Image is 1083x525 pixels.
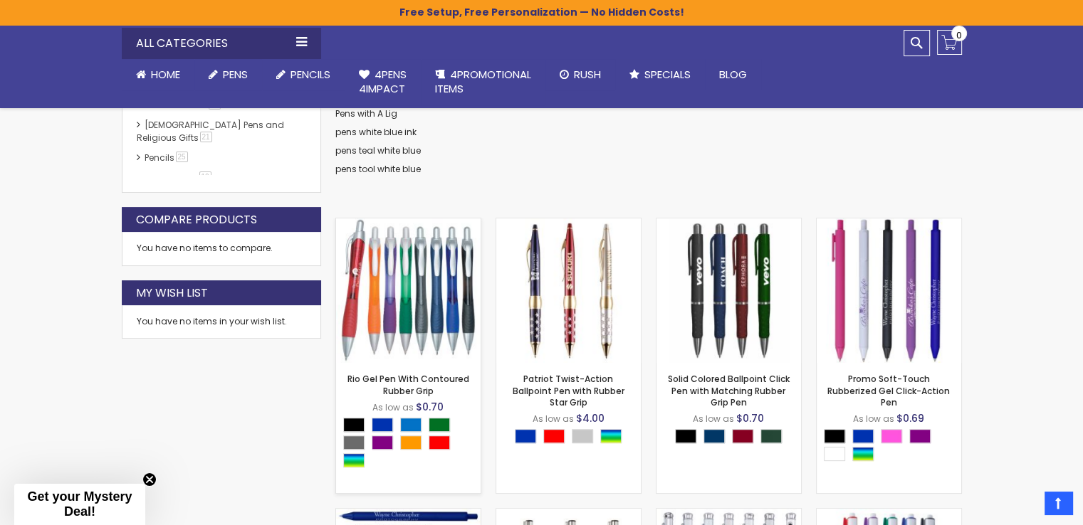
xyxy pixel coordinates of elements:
[122,59,194,90] a: Home
[335,107,397,120] a: Pens with A Lig
[141,99,226,111] a: Bestseller Pens11
[345,59,421,105] a: 4Pens4impact
[136,212,257,228] strong: Compare Products
[545,59,615,90] a: Rush
[644,67,691,82] span: Specials
[853,413,894,425] span: As low as
[572,429,593,443] div: Silver
[335,144,421,157] a: pens teal white blue
[719,67,747,82] span: Blog
[400,435,422,450] div: Orange
[574,67,601,82] span: Rush
[515,429,536,443] div: Blue
[576,411,605,425] span: $4.00
[141,171,216,184] a: hp-featured10
[176,152,188,162] span: 25
[122,232,321,265] div: You have no items to compare.
[429,435,450,450] div: Red
[336,508,481,520] a: Promo Soft-Touch Rubberized Gel Click-Action Pen - Facebook Exclusive Offer
[416,400,444,414] span: $0.70
[817,218,961,363] img: Promo Soft-Touch Rubberized Gel Click-Action Pen
[600,429,622,443] div: Assorted
[496,508,641,520] a: Paradigm Aluminum Ballpoint Click-Action Metal Pen with Rubber Finish
[291,67,330,82] span: Pencils
[336,218,481,363] img: Rio Gel Pen With Contoured Rubber Grip
[533,413,574,425] span: As low as
[736,411,764,425] span: $0.70
[732,429,753,443] div: Burgundy
[429,418,450,432] div: Green
[515,429,629,447] div: Select A Color
[194,59,262,90] a: Pens
[937,30,962,55] a: 0
[817,218,961,230] a: Promo Soft-Touch Rubberized Gel Click-Action Pen
[956,28,962,42] span: 0
[142,472,157,487] button: Close teaser
[896,411,924,425] span: $0.69
[760,429,782,443] div: Hunter Green
[199,171,211,182] span: 10
[400,418,422,432] div: Blue Light
[496,218,641,230] a: Patriot Twist-Action Ballpoint Pen with Rubber Star Grip
[675,429,789,447] div: Select A Color
[421,59,545,105] a: 4PROMOTIONALITEMS
[136,285,208,301] strong: My Wish List
[336,218,481,230] a: Rio Gel Pen With Contoured Rubber Grip
[347,373,469,396] a: Rio Gel Pen With Contoured Rubber Grip
[141,152,193,164] a: Pencils25
[372,418,393,432] div: Blue
[359,67,407,96] span: 4Pens 4impact
[223,67,248,82] span: Pens
[262,59,345,90] a: Pencils
[137,316,306,327] div: You have no items in your wish list.
[343,435,365,450] div: Grey
[151,67,180,82] span: Home
[656,218,801,363] img: Solid Colored Ballpoint Click Pen with Matching Rubber Grip Pen
[335,126,417,138] a: pens white blue ink
[705,59,761,90] a: Blog
[27,489,132,519] span: Get your Mystery Deal!
[675,429,696,443] div: Black
[343,418,481,471] div: Select A Color
[656,218,801,230] a: Solid Colored Ballpoint Click Pen with Matching Rubber Grip Pen
[543,429,565,443] div: Red
[496,218,641,363] img: Patriot Twist-Action Ballpoint Pen with Rubber Star Grip
[513,373,624,408] a: Patriot Twist-Action Ballpoint Pen with Rubber Star Grip
[435,67,531,96] span: 4PROMOTIONAL ITEMS
[372,435,393,450] div: Purple
[14,484,145,525] div: Get your Mystery Deal!Close teaser
[656,508,801,520] a: Boreas-I Twist Action Ballpoint Brass Barrel Pen with Ultra Soft Rubber Gripper & Cross Style Refill
[372,401,414,413] span: As low as
[200,132,212,142] span: 21
[615,59,705,90] a: Specials
[122,28,321,59] div: All Categories
[343,418,365,432] div: Black
[827,373,950,408] a: Promo Soft-Touch Rubberized Gel Click-Action Pen
[343,453,365,467] div: Assorted
[693,413,734,425] span: As low as
[668,373,790,408] a: Solid Colored Ballpoint Click Pen with Matching Rubber Grip Pen
[703,429,725,443] div: Navy Blue
[335,163,421,175] a: pens tool white blue
[137,119,284,144] a: [DEMOGRAPHIC_DATA] Pens and Religious Gifts21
